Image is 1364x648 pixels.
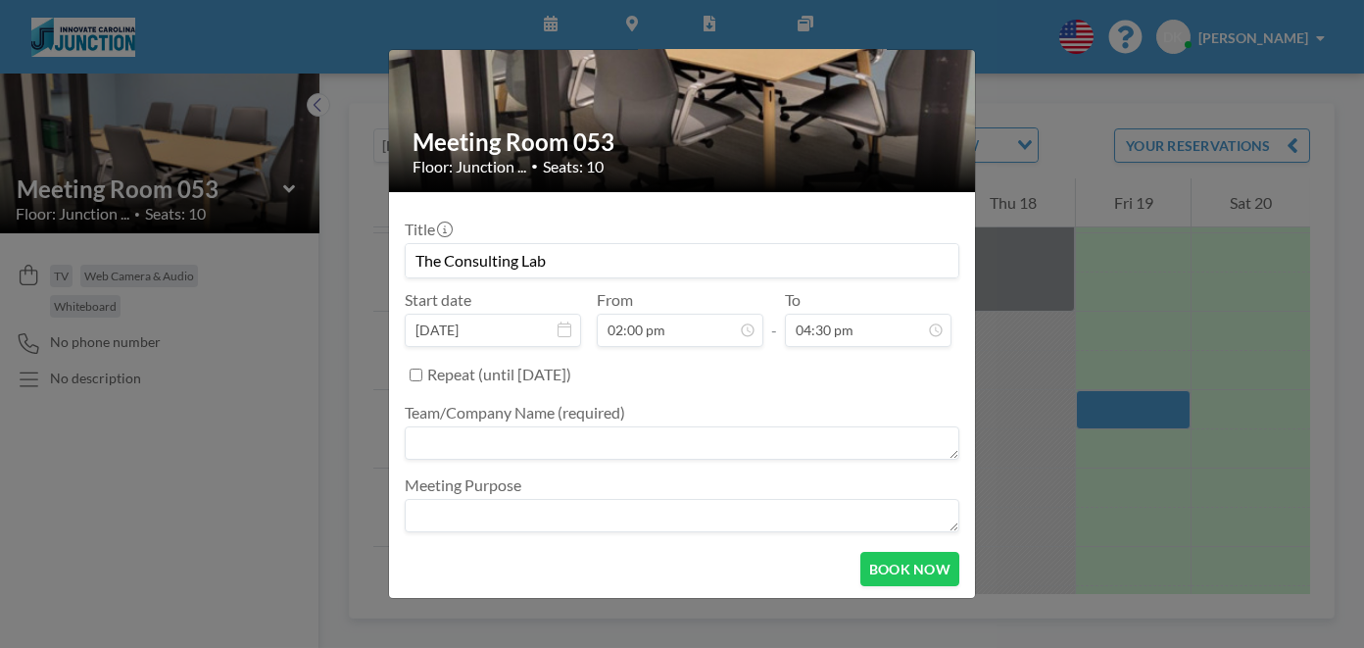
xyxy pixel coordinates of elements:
[405,403,625,423] label: Team/Company Name (required)
[413,127,953,157] h2: Meeting Room 053
[413,157,526,176] span: Floor: Junction ...
[597,290,633,310] label: From
[543,157,604,176] span: Seats: 10
[860,552,959,586] button: BOOK NOW
[405,220,451,239] label: Title
[405,290,471,310] label: Start date
[427,365,571,384] label: Repeat (until [DATE])
[785,290,801,310] label: To
[406,244,958,277] input: Dima's reservation
[531,159,538,174] span: •
[771,297,777,340] span: -
[405,475,521,495] label: Meeting Purpose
